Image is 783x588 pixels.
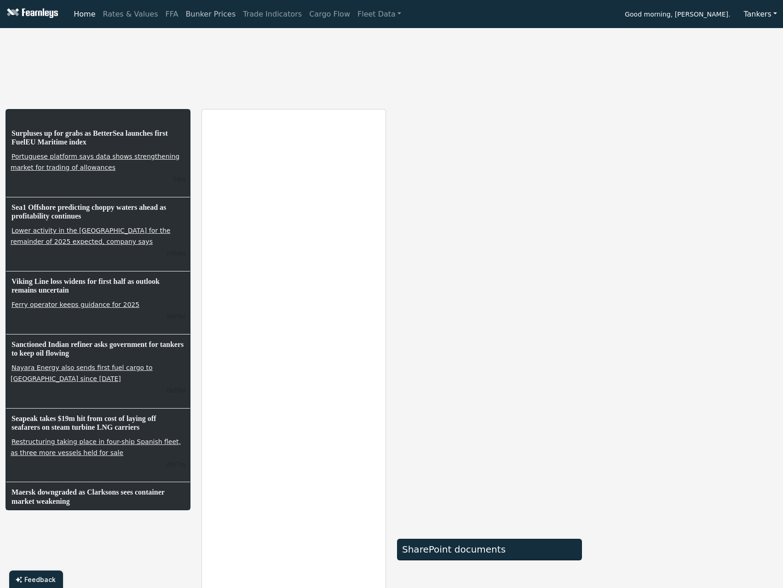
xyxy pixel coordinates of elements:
[305,5,354,23] a: Cargo Flow
[625,7,730,23] span: Good morning, [PERSON_NAME].
[397,109,582,322] iframe: market overview TradingView widget
[182,5,239,23] a: Bunker Prices
[11,300,140,309] a: Ferry operator keeps guidance for 2025
[166,249,185,257] small: 15.8.2025, 10:24:26
[737,6,783,23] button: Tankers
[173,175,185,183] small: 15.8.2025, 10:34:07
[11,128,185,147] h6: Surpluses up for grabs as BetterSea launches first FuelEU Maritime index
[11,437,181,457] a: Restructuring taking place in four-ship Spanish fleet, as three more vessels held for sale
[593,321,778,422] iframe: mini symbol-overview TradingView widget
[593,109,778,210] iframe: mini symbol-overview TradingView widget
[11,363,153,383] a: Nayara Energy also sends first fuel cargo to [GEOGRAPHIC_DATA] since [DATE]
[11,226,170,246] a: Lower activity in the [GEOGRAPHIC_DATA] for the remainder of 2025 expected, company says
[593,210,778,311] iframe: mini symbol-overview TradingView widget
[11,339,185,358] h6: Sanctioned Indian refiner asks government for tankers to keep oil flowing
[166,461,185,468] small: 15.8.2025, 09:11:18
[11,202,185,221] h6: Sea1 Offshore predicting choppy waters ahead as profitability continues
[239,5,305,23] a: Trade Indicators
[5,8,58,20] img: Fearnleys Logo
[593,422,778,523] iframe: mini symbol-overview TradingView widget
[397,322,582,529] iframe: market overview TradingView widget
[162,5,182,23] a: FFA
[354,5,405,23] a: Fleet Data
[6,32,777,65] iframe: tickers TradingView widget
[166,312,185,320] small: 15.8.2025, 10:19:45
[70,5,99,23] a: Home
[11,487,185,506] h6: Maersk downgraded as Clarksons sees container market weakening
[166,386,185,394] small: 15.8.2025, 10:08:35
[11,413,185,432] h6: Seapeak takes $19m hit from cost of laying off seafarers on steam turbine LNG carriers
[11,276,185,295] h6: Viking Line loss widens for first half as outlook remains uncertain
[6,65,777,98] iframe: tickers TradingView widget
[99,5,162,23] a: Rates & Values
[402,544,577,555] div: SharePoint documents
[11,152,179,172] a: Portuguese platform says data shows strengthening market for trading of allowances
